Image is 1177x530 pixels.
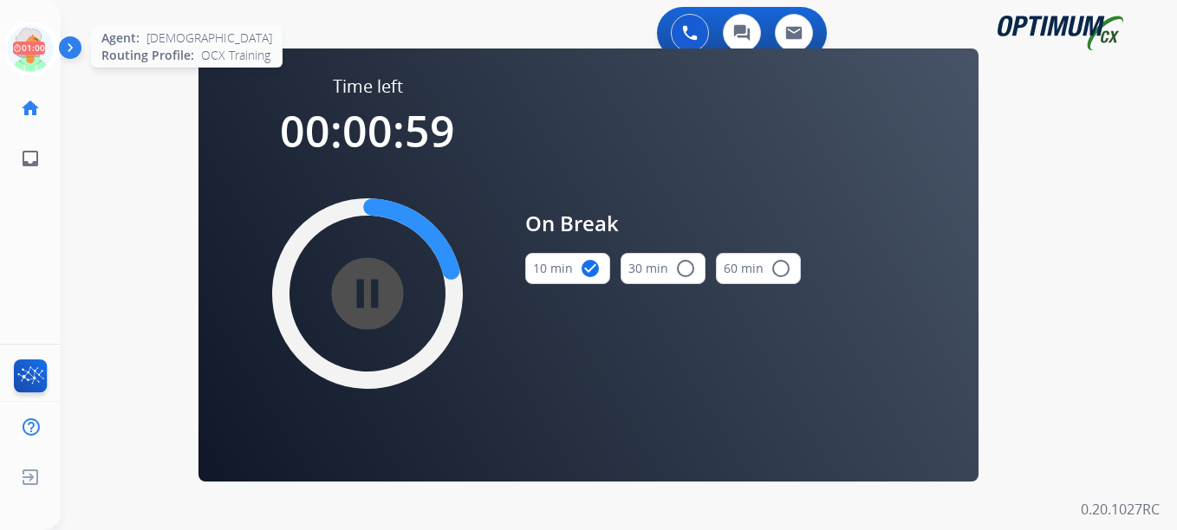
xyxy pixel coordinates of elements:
button: 10 min [525,253,610,284]
button: 30 min [621,253,706,284]
p: 0.20.1027RC [1081,499,1160,520]
mat-icon: radio_button_unchecked [771,258,791,279]
span: [DEMOGRAPHIC_DATA] [146,29,272,47]
span: Routing Profile: [101,47,194,64]
mat-icon: inbox [20,148,41,169]
span: Agent: [101,29,140,47]
button: 60 min [716,253,801,284]
span: 00:00:59 [280,101,455,160]
mat-icon: home [20,98,41,119]
mat-icon: pause_circle_filled [357,283,378,304]
span: OCX Training [201,47,270,64]
mat-icon: radio_button_unchecked [675,258,696,279]
span: Time left [333,74,403,99]
span: On Break [525,208,801,239]
mat-icon: check_circle [580,258,601,279]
